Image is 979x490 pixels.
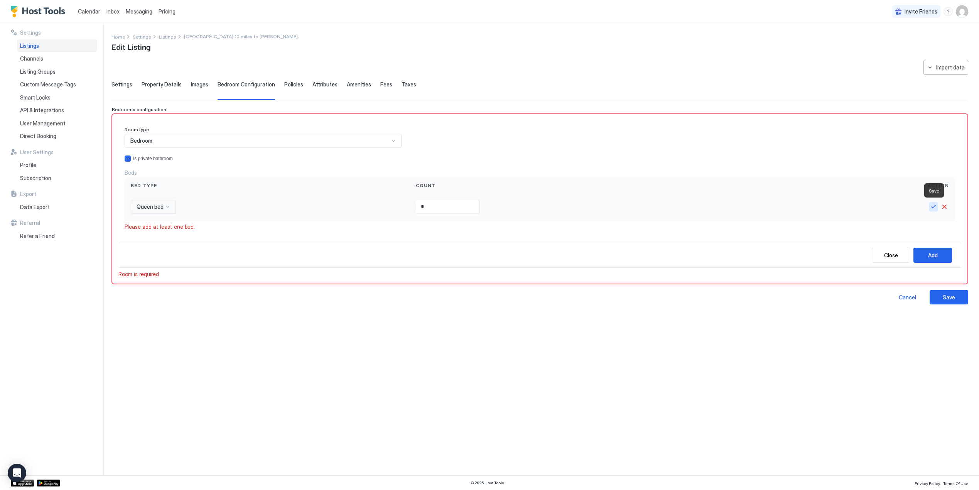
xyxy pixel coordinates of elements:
span: Bedroom Configuration [218,81,275,88]
a: API & Integrations [17,104,97,117]
span: Channels [20,55,43,62]
span: Profile [20,162,36,169]
span: Inbox [106,8,120,15]
span: Data Export [20,204,50,211]
button: Save [929,202,938,211]
div: Breadcrumb [133,32,151,41]
div: Is private bathroom [133,156,955,161]
a: Terms Of Use [943,479,968,487]
span: © 2025 Host Tools [471,480,504,485]
span: Amenities [347,81,371,88]
a: Refer a Friend [17,230,97,243]
button: Import data [923,60,968,75]
a: Settings [133,32,151,41]
span: Calendar [78,8,100,15]
span: Edit Listing [111,41,150,52]
span: Terms Of Use [943,481,968,486]
span: Subscription [20,175,51,182]
a: App Store [11,480,34,487]
a: Google Play Store [37,480,60,487]
div: Save [943,293,955,301]
span: Breadcrumb [184,34,299,39]
span: Custom Message Tags [20,81,76,88]
span: Property Details [142,81,182,88]
div: Close [884,251,898,259]
span: Bedrooms configuration [112,106,166,112]
div: menu [944,7,953,16]
span: Listings [159,34,176,40]
span: Referral [20,220,40,226]
span: Attributes [312,81,338,88]
a: Listings [159,32,176,41]
button: Cancel [888,290,927,304]
a: Calendar [78,7,100,15]
span: Room type [125,127,149,132]
span: Images [191,81,208,88]
span: API & Integrations [20,107,64,114]
a: Messaging [126,7,152,15]
span: Bedroom [130,137,152,144]
a: Host Tools Logo [11,6,69,17]
span: Listings [20,42,39,49]
a: Channels [17,52,97,65]
span: Action [928,182,949,189]
a: Inbox [106,7,120,15]
button: Save [930,290,968,304]
div: Breadcrumb [111,32,125,41]
a: Smart Locks [17,91,97,104]
span: Invite Friends [905,8,937,15]
a: Data Export [17,201,97,214]
span: Messaging [126,8,152,15]
span: Beds [125,169,137,176]
div: Add [928,251,938,259]
span: Direct Booking [20,133,56,140]
span: Fees [380,81,392,88]
input: Input Field [416,200,479,213]
a: Custom Message Tags [17,78,97,91]
button: Close [872,248,910,263]
a: Home [111,32,125,41]
span: Count [416,182,436,189]
span: Listing Groups [20,68,56,75]
span: User Settings [20,149,54,156]
a: Listings [17,39,97,52]
span: Home [111,34,125,40]
span: Policies [284,81,303,88]
span: Pricing [159,8,176,15]
div: User profile [956,5,968,18]
button: Add [913,248,952,263]
div: Open Intercom Messenger [8,464,26,482]
span: Smart Locks [20,94,51,101]
a: Direct Booking [17,130,97,143]
span: Settings [111,81,132,88]
span: Settings [20,29,41,36]
span: Room is required [118,271,159,278]
span: Refer a Friend [20,233,55,240]
span: Save [929,188,939,194]
div: Cancel [899,293,916,301]
div: Breadcrumb [159,32,176,41]
span: Settings [133,34,151,40]
a: Subscription [17,172,97,185]
span: Please add at least one bed. [125,223,195,230]
a: Privacy Policy [915,479,940,487]
span: Export [20,191,36,198]
span: Privacy Policy [915,481,940,486]
span: Taxes [402,81,416,88]
button: Cancel [940,202,949,211]
span: User Management [20,120,66,127]
div: Import data [936,63,965,71]
span: Bed type [131,182,157,189]
a: Listing Groups [17,65,97,78]
span: Queen bed [137,203,164,210]
a: User Management [17,117,97,130]
div: privateBathroom [125,155,955,162]
a: Profile [17,159,97,172]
